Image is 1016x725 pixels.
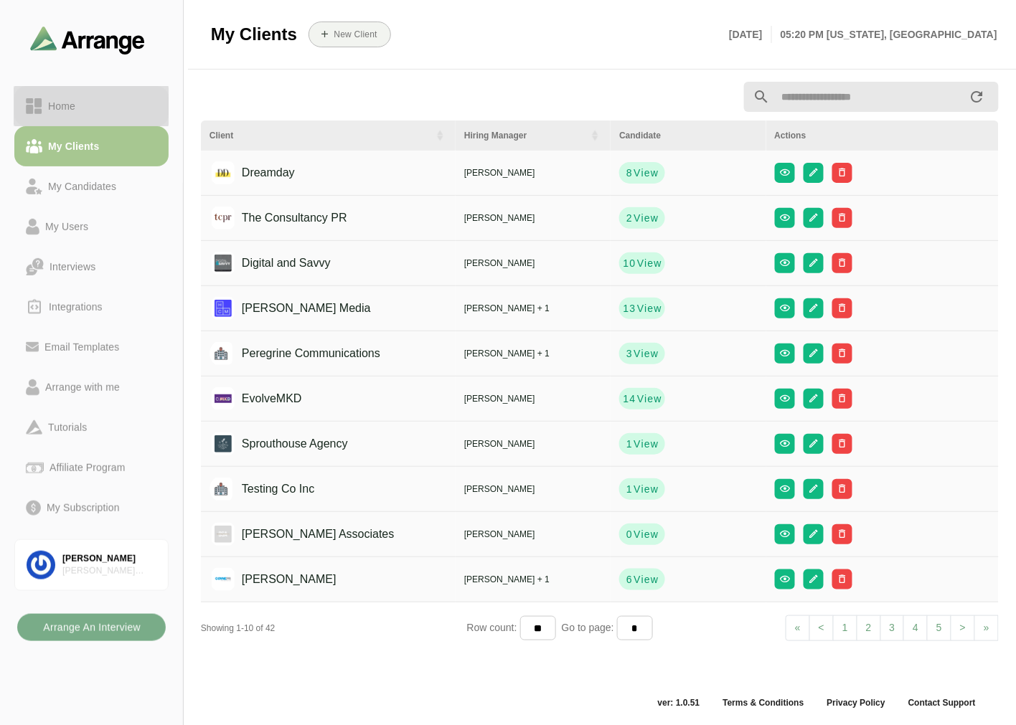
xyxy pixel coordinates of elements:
strong: 6 [626,572,633,587]
div: [PERSON_NAME] + 1 [464,302,602,315]
a: Integrations [14,287,169,327]
img: sprouthouseagency_logo.jpg [212,432,235,455]
a: Email Templates [14,327,169,367]
p: [DATE] [729,26,771,43]
strong: 0 [626,527,633,541]
a: Tutorials [14,407,169,447]
span: View [633,527,659,541]
a: My Candidates [14,166,169,207]
span: > [960,622,966,633]
strong: 10 [622,256,636,270]
b: New Client [333,29,377,39]
div: Candidate [619,129,757,142]
button: 1View [619,433,665,455]
div: My Candidates [42,178,122,195]
button: 10View [619,252,665,274]
a: 4 [903,615,928,641]
a: 5 [927,615,951,641]
span: Go to page: [556,622,617,633]
span: View [636,256,662,270]
img: tcpr.jpeg [212,207,235,229]
button: 8View [619,162,665,184]
div: Arrange with me [39,379,126,396]
div: [PERSON_NAME] [464,528,602,541]
button: 13View [619,298,665,319]
div: Sprouthouse Agency [220,430,348,458]
span: » [984,622,989,633]
button: 2View [619,207,665,229]
img: 1631367050045.jpg [212,252,235,275]
button: 0View [619,523,665,545]
i: appended action [969,88,986,105]
span: View [633,572,659,587]
span: View [633,211,659,225]
div: EvolveMKD [220,385,302,412]
span: ver: 1.0.51 [646,697,712,709]
div: Actions [775,129,990,142]
div: [PERSON_NAME] [220,566,337,593]
span: Row count: [467,622,520,633]
div: My Subscription [41,499,126,516]
img: placeholder logo [210,478,232,501]
a: My Users [14,207,169,247]
span: My Clients [211,24,297,45]
div: Testing Co Inc [220,475,314,503]
span: View [633,166,659,180]
a: 3 [880,615,905,641]
button: New Client [309,22,391,47]
span: View [636,301,662,316]
div: [PERSON_NAME] Associates [220,521,395,548]
div: [PERSON_NAME] [464,212,602,224]
img: placeholder logo [210,342,232,365]
strong: 2 [626,211,633,225]
div: My Users [39,218,94,235]
div: Dreamday [220,159,295,186]
img: dreamdayla_logo.jpg [212,161,235,184]
p: 05:20 PM [US_STATE], [GEOGRAPHIC_DATA] [772,26,997,43]
div: [PERSON_NAME] [464,392,602,405]
strong: 3 [626,346,633,361]
div: Showing 1-10 of 42 [201,622,467,635]
img: evolvemkd-logo.jpg [212,387,235,410]
strong: 14 [622,392,636,406]
a: Next [974,615,999,641]
img: hannah_cranston_media_logo.jpg [212,297,235,320]
div: The Consultancy PR [220,204,347,232]
div: [PERSON_NAME] Associates [62,565,156,577]
span: View [633,346,659,361]
div: [PERSON_NAME] [464,257,602,270]
strong: 13 [622,301,636,316]
div: Interviews [44,258,101,275]
span: View [633,437,659,451]
div: Tutorials [42,419,93,436]
div: [PERSON_NAME] Media [220,295,371,322]
div: Hiring Manager [464,129,580,142]
button: 3View [619,343,665,364]
strong: 1 [626,437,633,451]
a: My Clients [14,126,169,166]
button: 6View [619,569,665,590]
span: View [633,482,659,496]
div: [PERSON_NAME] + 1 [464,347,602,360]
strong: 8 [626,166,633,180]
div: My Clients [42,138,105,155]
a: Terms & Conditions [711,697,815,709]
a: Home [14,86,169,126]
button: 14View [619,388,665,409]
div: Client [210,129,425,142]
div: [PERSON_NAME] [464,166,602,179]
div: Affiliate Program [44,459,131,476]
div: [PERSON_NAME] [464,483,602,496]
div: [PERSON_NAME] [62,553,156,565]
img: arrangeai-name-small-logo.4d2b8aee.svg [30,26,145,54]
a: Next [951,615,975,641]
div: Digital and Savvy [220,250,331,277]
div: Home [42,98,81,115]
img: BSA-Logo.jpg [212,523,235,546]
div: [PERSON_NAME] [464,437,602,450]
a: Contact Support [897,697,987,709]
div: Email Templates [39,338,125,356]
img: coyne.png [212,568,235,591]
a: 2 [857,615,881,641]
a: Interviews [14,247,169,287]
